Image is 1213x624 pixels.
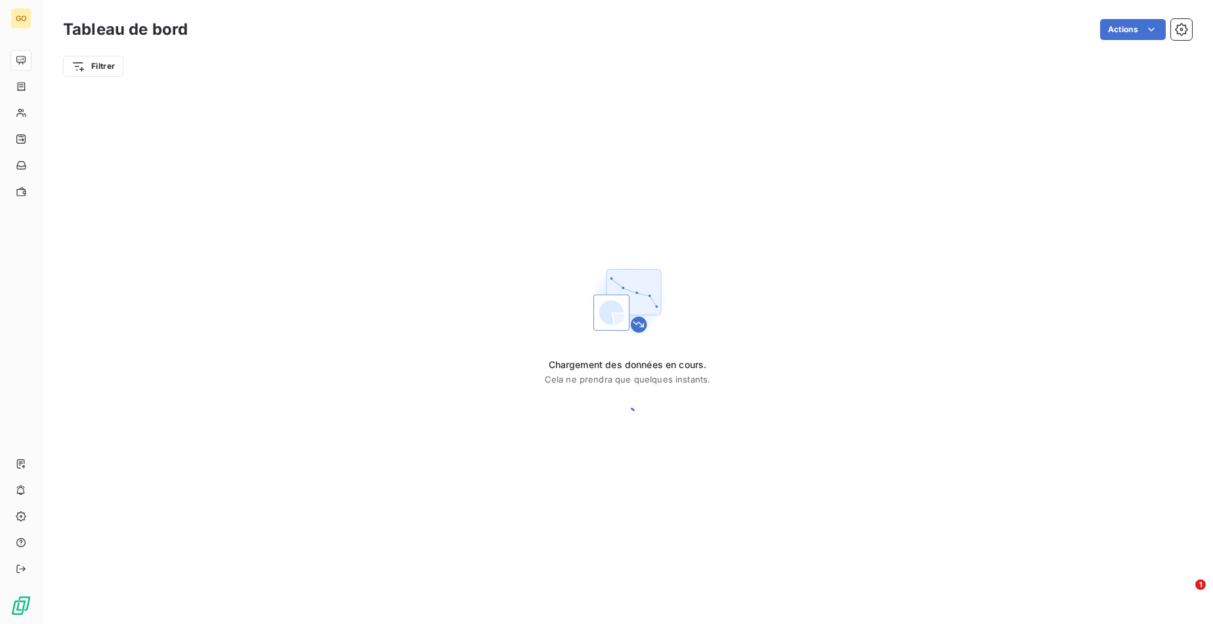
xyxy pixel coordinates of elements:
button: Actions [1100,19,1166,40]
button: Filtrer [63,56,123,77]
span: 1 [1195,579,1206,590]
img: First time [585,259,670,343]
img: Logo LeanPay [11,595,32,616]
iframe: Intercom live chat [1168,579,1200,611]
span: Cela ne prendra que quelques instants. [545,374,711,385]
span: Chargement des données en cours. [545,358,711,371]
h3: Tableau de bord [63,18,188,41]
div: GO [11,8,32,29]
